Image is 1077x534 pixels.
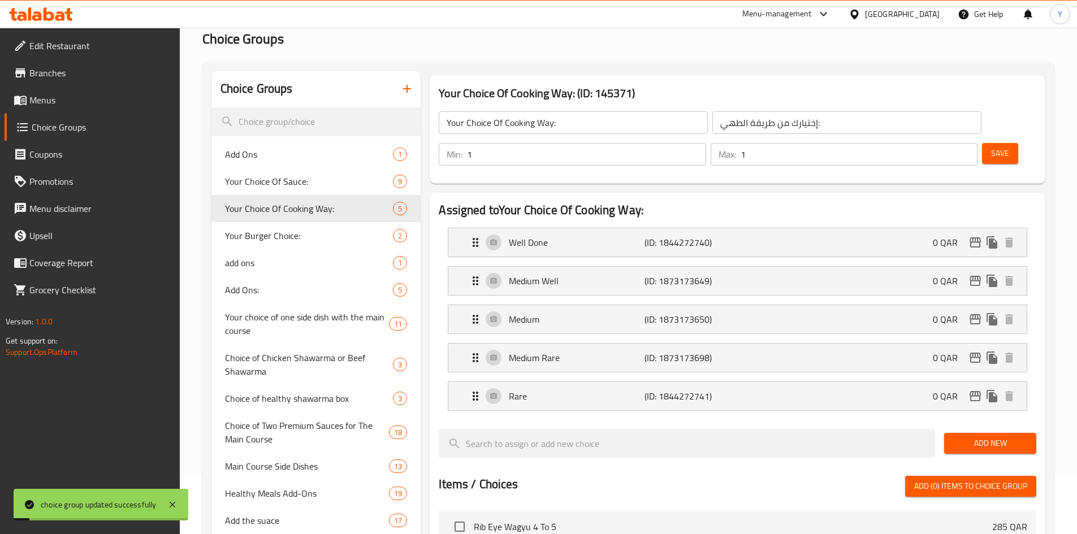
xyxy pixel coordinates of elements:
span: 2 [393,231,406,241]
span: 17 [390,515,406,526]
div: Choices [389,317,407,331]
span: Choice of Chicken Shawarma or Beef Shawarma [225,351,393,378]
span: Grocery Checklist [29,283,171,297]
a: Grocery Checklist [5,276,180,303]
p: 0 QAR [933,351,967,364]
a: Edit Restaurant [5,32,180,59]
span: 3 [393,393,406,404]
span: Save [991,146,1009,160]
a: Support.OpsPlatform [6,345,77,359]
div: Choices [389,459,407,473]
div: Expand [448,382,1027,410]
button: edit [967,349,984,366]
span: Choice Groups [202,26,284,51]
span: Healthy Meals Add-Ons [225,487,390,500]
span: Rib Eye Wagyu 4 To 5 [474,520,992,533]
div: choice group updated successfully [41,498,157,511]
p: Max: [719,147,736,161]
div: Choices [393,256,407,270]
li: Expand [439,223,1036,262]
button: duplicate [984,349,1001,366]
div: Choices [389,426,407,439]
button: edit [967,272,984,289]
h3: Your Choice Of Cooking Way: (ID: 145371) [439,84,1036,102]
span: 19 [390,488,406,499]
p: Medium Rare [509,351,644,364]
p: Well Done [509,236,644,249]
a: Choice Groups [5,114,180,141]
span: 11 [390,319,406,329]
div: Your choice of one side dish with the main course11 [211,303,421,344]
li: Expand [439,338,1036,377]
span: Version: [6,314,33,329]
div: Choices [389,487,407,500]
a: Upsell [5,222,180,249]
span: add ons [225,256,393,270]
span: Menus [29,93,171,107]
span: Choice of Two Premium Sauces for The Main Course [225,419,390,446]
a: Menu disclaimer [5,195,180,222]
span: Promotions [29,175,171,188]
div: add ons1 [211,249,421,276]
button: delete [1001,388,1018,405]
span: Coverage Report [29,256,171,270]
span: Add New [953,436,1027,450]
span: 9 [393,176,406,187]
div: Menu-management [742,7,812,21]
span: Edit Restaurant [29,39,171,53]
p: 285 QAR [992,520,1027,533]
button: duplicate [984,388,1001,405]
div: Choices [393,202,407,215]
span: Add Ons [225,147,393,161]
button: duplicate [984,272,1001,289]
button: delete [1001,349,1018,366]
span: Add Ons: [225,283,393,297]
p: (ID: 1873173698) [645,351,735,364]
button: delete [1001,234,1018,251]
div: Add Ons:5 [211,276,421,303]
button: delete [1001,272,1018,289]
div: Choices [389,514,407,527]
span: 5 [393,203,406,214]
div: Choices [393,358,407,371]
p: Medium [509,312,644,326]
button: edit [967,234,984,251]
p: Min: [447,147,462,161]
p: 0 QAR [933,312,967,326]
p: 0 QAR [933,236,967,249]
p: (ID: 1873173650) [645,312,735,326]
button: duplicate [984,234,1001,251]
span: Add (0) items to choice group [914,479,1027,493]
h2: Assigned to Your Choice Of Cooking Way: [439,202,1036,219]
div: Your Choice Of Cooking Way:5 [211,195,421,222]
span: Y [1058,8,1062,20]
button: delete [1001,311,1018,328]
button: edit [967,388,984,405]
p: Medium Well [509,274,644,288]
div: Your Burger Choice:2 [211,222,421,249]
a: Coupons [5,141,180,168]
span: Get support on: [6,333,58,348]
span: 18 [390,427,406,438]
span: Choice Groups [32,120,171,134]
div: Choices [393,392,407,405]
div: Add the suace17 [211,507,421,534]
span: 13 [390,461,406,472]
a: Branches [5,59,180,86]
div: Healthy Meals Add-Ons19 [211,480,421,507]
a: Promotions [5,168,180,195]
li: Expand [439,377,1036,415]
span: 1 [393,258,406,268]
p: Rare [509,389,644,403]
div: Expand [448,344,1027,372]
input: search [211,107,421,136]
h2: Items / Choices [439,476,518,493]
input: search [439,429,935,458]
span: Upsell [29,229,171,242]
span: 5 [393,285,406,296]
div: Choice of Two Premium Sauces for The Main Course18 [211,412,421,453]
a: Coverage Report [5,249,180,276]
div: [GEOGRAPHIC_DATA] [865,8,940,20]
h2: Choice Groups [220,80,293,97]
p: (ID: 1844272740) [645,236,735,249]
